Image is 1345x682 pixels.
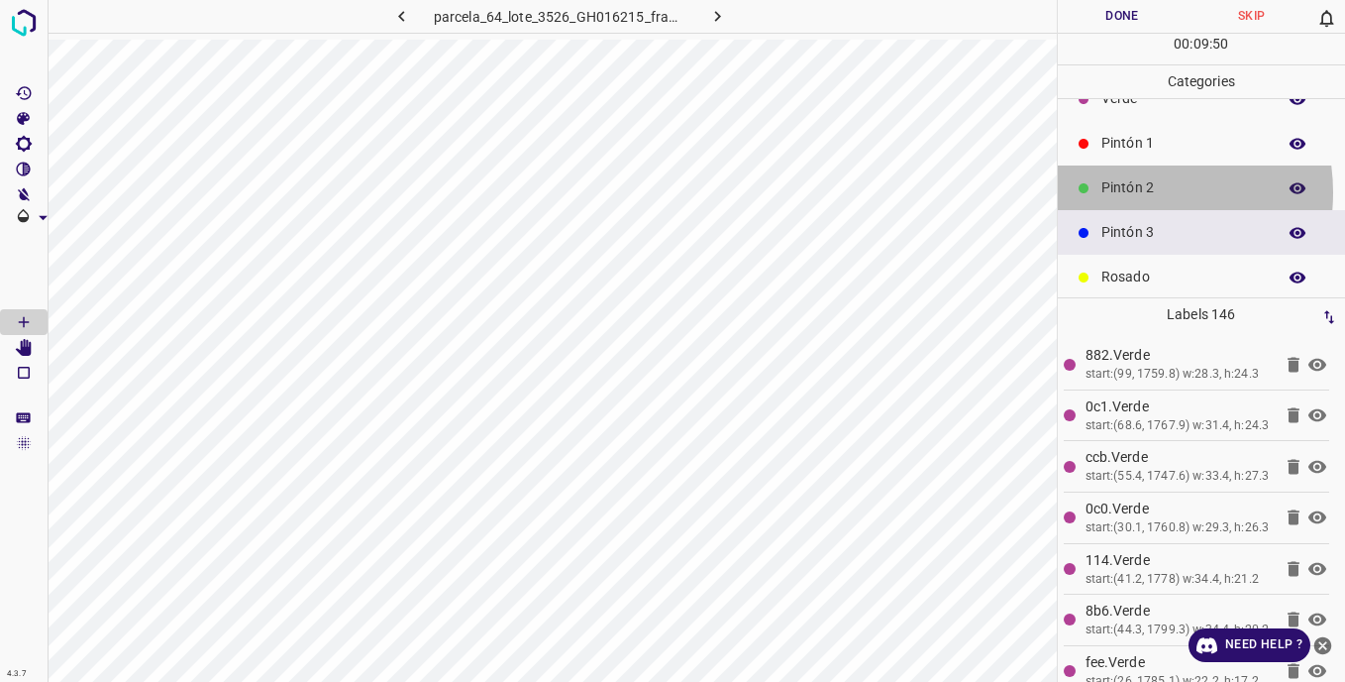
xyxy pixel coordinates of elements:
p: 0c1.Verde [1086,397,1273,417]
p: fee.Verde [1086,652,1273,673]
h6: parcela_64_lote_3526_GH016215_frame_00158_152852.jpg [434,5,686,33]
p: Pintón 1 [1101,133,1266,154]
p: 114.Verde [1086,550,1273,571]
div: 4.3.7 [2,666,32,682]
p: 8b6.Verde [1086,601,1273,622]
p: Labels 146 [1064,298,1340,331]
p: 0c0.Verde [1086,499,1273,519]
p: Pintón 2 [1101,177,1266,198]
div: start:(68.6, 1767.9) w:31.4, h:24.3 [1086,417,1273,435]
p: 00 [1174,34,1190,55]
div: start:(41.2, 1778) w:34.4, h:21.2 [1086,571,1273,589]
p: Pintón 3 [1101,222,1266,243]
img: logo [6,5,42,41]
p: 50 [1212,34,1228,55]
p: 09 [1193,34,1209,55]
p: 882.Verde [1086,345,1273,366]
a: Need Help ? [1189,628,1310,662]
div: : : [1174,34,1228,64]
div: start:(99, 1759.8) w:28.3, h:24.3 [1086,366,1273,384]
p: Rosado [1101,267,1266,287]
p: ccb.Verde [1086,447,1273,468]
div: start:(44.3, 1799.3) w:34.4, h:20.2 [1086,622,1273,639]
div: start:(30.1, 1760.8) w:29.3, h:26.3 [1086,519,1273,537]
p: Verde [1101,88,1266,109]
div: start:(55.4, 1747.6) w:33.4, h:27.3 [1086,468,1273,486]
button: close-help [1310,628,1335,662]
